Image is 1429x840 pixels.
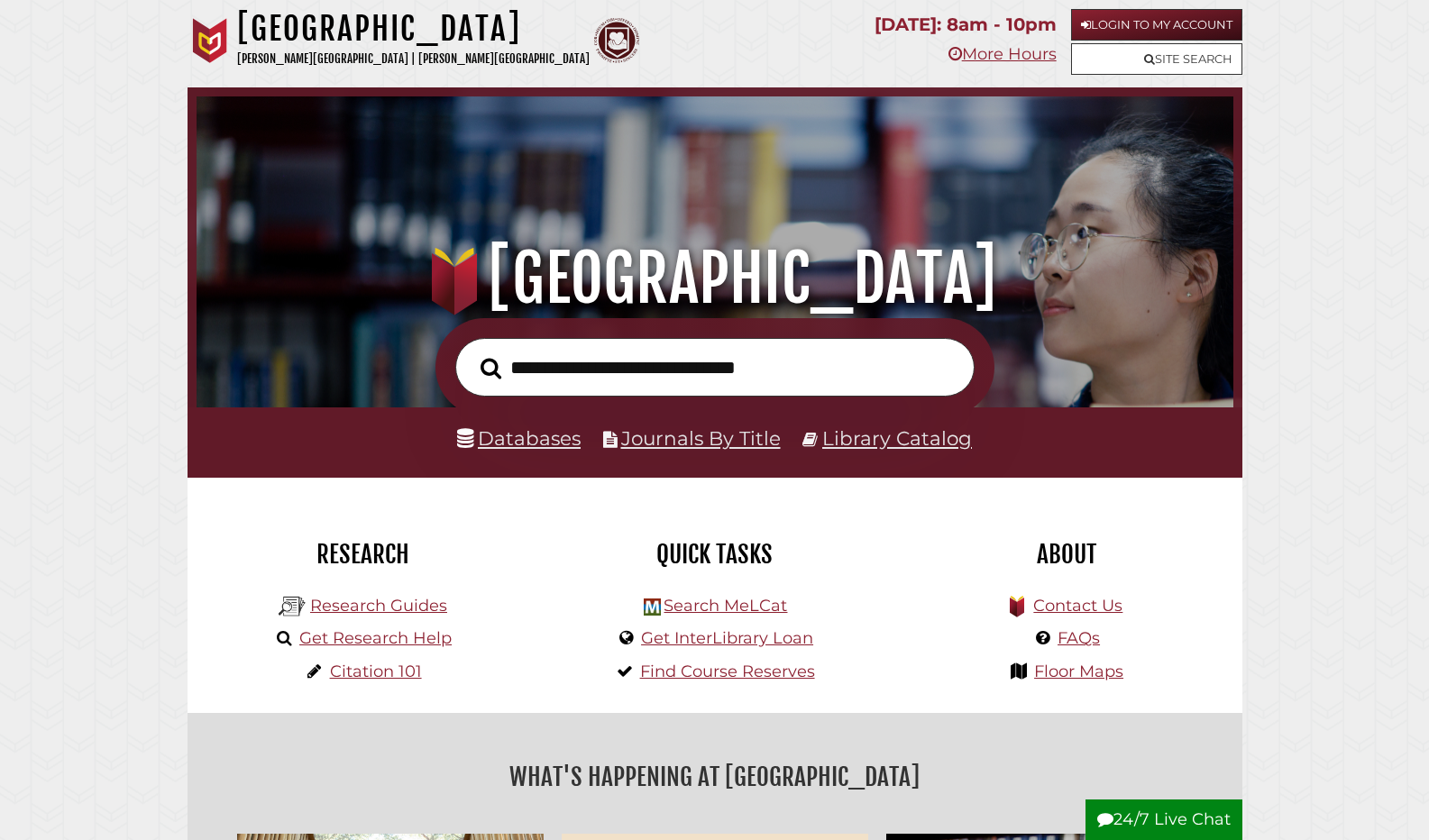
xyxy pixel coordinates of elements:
[640,662,815,681] a: Find Course Reserves
[1034,662,1123,681] a: Floor Maps
[237,49,590,69] p: [PERSON_NAME][GEOGRAPHIC_DATA] | [PERSON_NAME][GEOGRAPHIC_DATA]
[904,539,1229,570] h2: About
[237,9,590,49] h1: [GEOGRAPHIC_DATA]
[1058,628,1100,648] a: FAQs
[1071,43,1242,75] a: Site Search
[188,18,233,63] img: Calvin University
[217,239,1211,318] h1: [GEOGRAPHIC_DATA]
[875,9,1057,41] p: [DATE]: 8am - 10pm
[664,596,787,616] a: Search MeLCat
[299,628,452,648] a: Get Research Help
[553,539,877,570] h2: Quick Tasks
[948,44,1057,64] a: More Hours
[1033,596,1122,616] a: Contact Us
[594,18,639,63] img: Calvin Theological Seminary
[621,426,781,450] a: Journals By Title
[822,426,972,450] a: Library Catalog
[201,756,1229,798] h2: What's Happening at [GEOGRAPHIC_DATA]
[201,539,526,570] h2: Research
[457,426,581,450] a: Databases
[644,598,661,616] img: Hekman Library Logo
[641,628,813,648] a: Get InterLibrary Loan
[472,352,510,385] button: Search
[310,596,447,616] a: Research Guides
[1071,9,1242,41] a: Login to My Account
[330,662,422,681] a: Citation 101
[279,593,306,620] img: Hekman Library Logo
[481,357,501,379] i: Search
